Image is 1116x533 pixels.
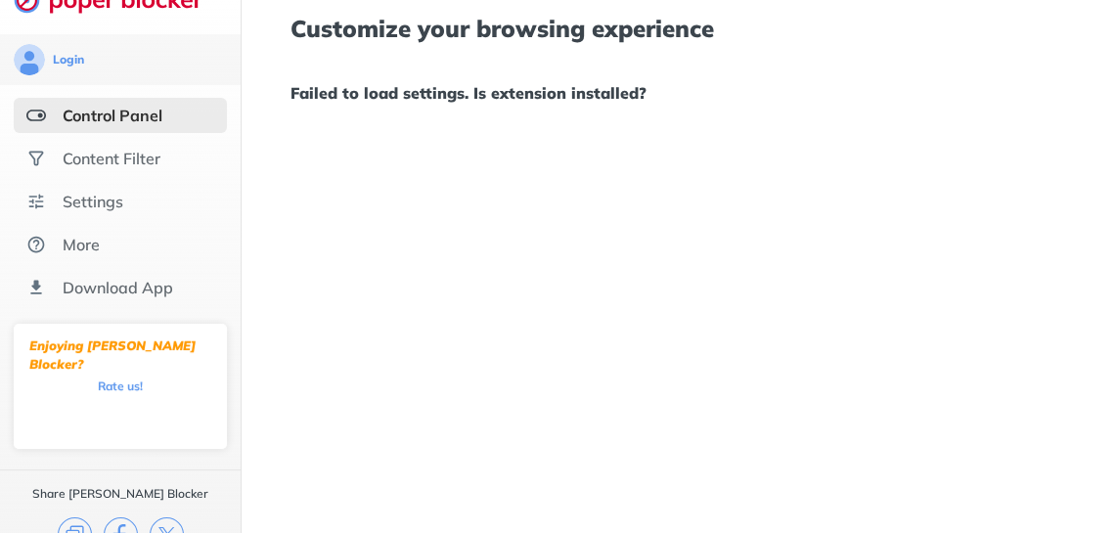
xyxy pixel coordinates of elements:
[26,106,46,125] img: features-selected.svg
[53,52,84,67] div: Login
[26,149,46,168] img: social.svg
[63,278,173,297] div: Download App
[63,235,100,254] div: More
[29,336,211,374] div: Enjoying [PERSON_NAME] Blocker?
[63,149,160,168] div: Content Filter
[63,106,162,125] div: Control Panel
[14,44,45,75] img: avatar.svg
[26,235,46,254] img: about.svg
[32,486,208,502] div: Share [PERSON_NAME] Blocker
[26,278,46,297] img: download-app.svg
[63,192,123,211] div: Settings
[26,192,46,211] img: settings.svg
[98,381,143,390] div: Rate us!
